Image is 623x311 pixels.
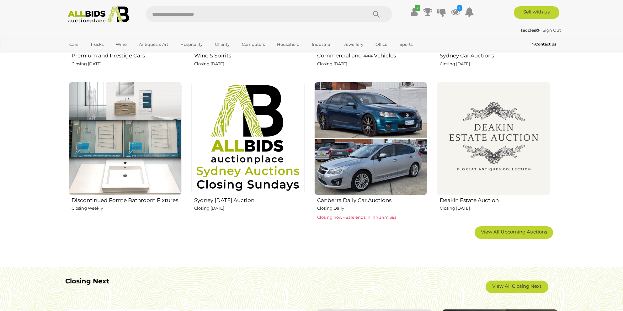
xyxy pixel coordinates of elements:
[317,60,427,67] p: Closing [DATE]
[409,6,419,18] a: ✔
[540,28,542,33] span: |
[86,39,108,50] a: Trucks
[72,60,182,67] p: Closing [DATE]
[194,196,304,203] h2: Sydney [DATE] Auction
[440,196,550,203] h2: Deakin Estate Auction
[314,82,427,195] img: Canberra Daily Car Auctions
[317,51,427,59] h2: Commercial and 4x4 Vehicles
[361,6,392,22] button: Search
[396,39,417,50] a: Sports
[194,51,304,59] h2: Wine & Spirits
[65,277,109,285] b: Closing Next
[176,39,207,50] a: Hospitality
[521,28,540,33] a: teccles
[65,50,118,60] a: [GEOGRAPHIC_DATA]
[191,82,304,195] img: Sydney Sunday Auction
[317,196,427,203] h2: Canberra Daily Car Auctions
[340,39,367,50] a: Jewellery
[191,82,304,221] a: Sydney [DATE] Auction Closing [DATE]
[135,39,172,50] a: Antiques & Art
[481,229,547,235] span: View All Upcoming Auctions
[437,82,550,221] a: Deakin Estate Auction Closing [DATE]
[72,51,182,59] h2: Premium and Prestige Cars
[273,39,304,50] a: Household
[457,5,462,11] i: 1
[72,205,182,212] p: Closing Weekly
[65,39,82,50] a: Cars
[317,215,396,220] span: Closing now - Sale ends in: 11h 34m 38s
[532,42,556,46] b: Contact Us
[440,205,550,212] p: Closing [DATE]
[475,226,553,239] a: View All Upcoming Auctions
[532,41,558,48] a: Contact Us
[238,39,269,50] a: Computers
[72,196,182,203] h2: Discontinued Forme Bathroom Fixtures
[514,6,559,19] a: Sell with us
[308,39,336,50] a: Industrial
[371,39,391,50] a: Office
[543,28,561,33] a: Sign Out
[440,51,550,59] h2: Sydney Car Auctions
[64,6,132,24] img: Allbids.com.au
[68,82,182,221] a: Discontinued Forme Bathroom Fixtures Closing Weekly
[437,82,550,195] img: Deakin Estate Auction
[486,281,548,293] a: View All Closing Next
[415,5,420,11] i: ✔
[194,60,304,67] p: Closing [DATE]
[194,205,304,212] p: Closing [DATE]
[440,60,550,67] p: Closing [DATE]
[451,6,460,18] a: 1
[314,82,427,221] a: Canberra Daily Car Auctions Closing Daily Closing now - Sale ends in: 11h 34m 38s
[112,39,131,50] a: Wine
[211,39,234,50] a: Charity
[521,28,540,33] strong: teccles
[317,205,427,212] p: Closing Daily
[69,82,182,195] img: Discontinued Forme Bathroom Fixtures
